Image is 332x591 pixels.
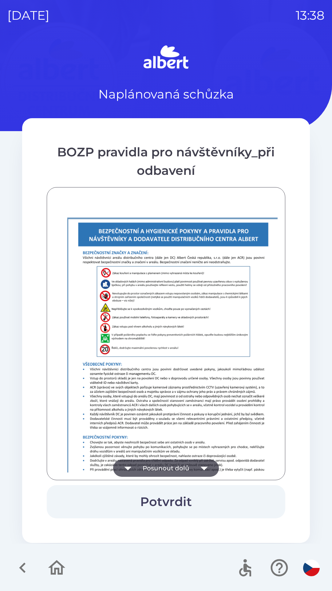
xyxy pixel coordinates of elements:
[98,85,234,103] p: Naplánovaná schůzka
[47,485,285,518] button: Potvrdit
[303,560,320,576] img: cs flag
[296,6,325,25] p: 13:38
[54,207,293,545] img: L1gpa5zfQioBGF9uKmzFAIKAYWAQkAhoBBQCCgEFAIbEgGVIGzI26ouSiGgEFAIKAQUAgoBhYBCQCGwPgRUgrA+3NRZCgGFgE...
[7,6,49,25] p: [DATE]
[113,460,219,477] button: Posunout dolů
[47,143,285,180] div: BOZP pravidla pro návštěvníky_při odbavení
[22,43,310,73] img: Logo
